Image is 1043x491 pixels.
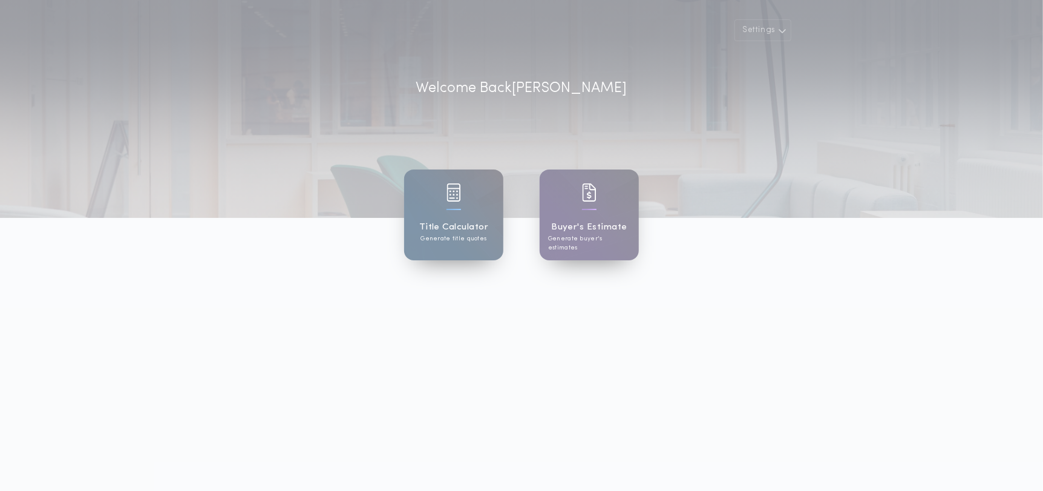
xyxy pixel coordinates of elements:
p: Generate buyer's estimates [548,234,630,252]
a: card iconBuyer's EstimateGenerate buyer's estimates [540,170,639,260]
img: card icon [582,183,597,202]
img: card icon [446,183,461,202]
h1: Title Calculator [419,220,488,234]
p: Generate title quotes [420,234,486,243]
p: Welcome Back [PERSON_NAME] [416,77,627,99]
a: card iconTitle CalculatorGenerate title quotes [404,170,503,260]
h1: Buyer's Estimate [551,220,627,234]
button: Settings [734,19,791,41]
